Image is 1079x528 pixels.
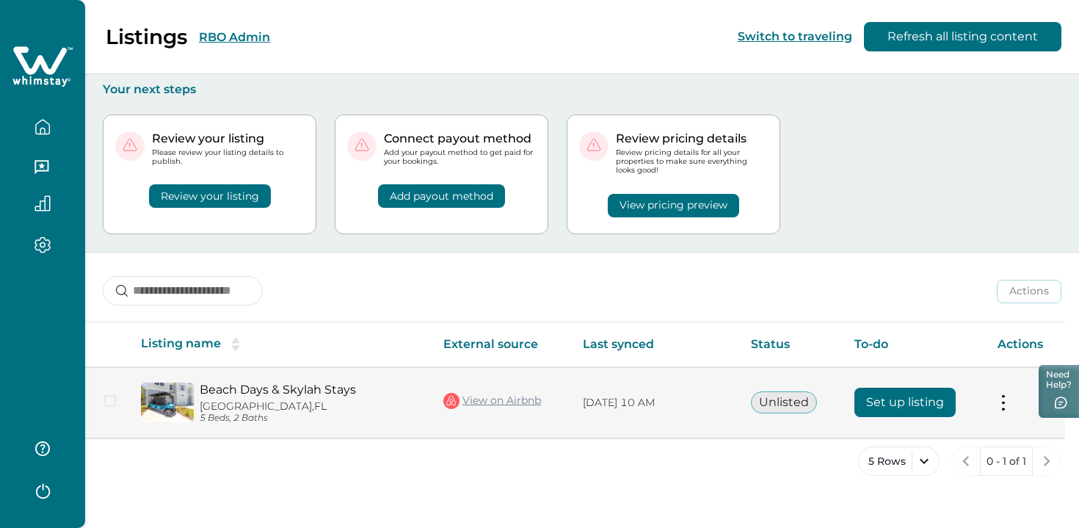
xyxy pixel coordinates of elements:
[986,322,1065,367] th: Actions
[200,383,420,397] a: Beach Days & Skylah Stays
[149,184,271,208] button: Review your listing
[443,391,541,411] a: View on Airbnb
[608,194,739,217] button: View pricing preview
[739,322,842,367] th: Status
[106,24,187,49] p: Listings
[583,396,728,411] p: [DATE] 10 AM
[616,131,768,146] p: Review pricing details
[221,337,250,352] button: sorting
[129,322,432,367] th: Listing name
[1032,446,1061,476] button: next page
[843,322,986,367] th: To-do
[571,322,740,367] th: Last synced
[997,280,1061,303] button: Actions
[858,446,940,476] button: 5 Rows
[738,29,852,43] button: Switch to traveling
[951,446,981,476] button: previous page
[616,148,768,176] p: Review pricing details for all your properties to make sure everything looks good!
[751,391,817,413] button: Unlisted
[854,388,956,417] button: Set up listing
[987,455,1026,469] p: 0 - 1 of 1
[384,148,536,166] p: Add your payout method to get paid for your bookings.
[141,383,194,422] img: propertyImage_Beach Days & Skylah Stays
[200,400,420,413] p: [GEOGRAPHIC_DATA], FL
[200,413,420,424] p: 5 Beds, 2 Baths
[152,131,304,146] p: Review your listing
[980,446,1033,476] button: 0 - 1 of 1
[199,30,270,44] button: RBO Admin
[152,148,304,166] p: Please review your listing details to publish.
[378,184,505,208] button: Add payout method
[432,322,571,367] th: External source
[103,82,1061,97] p: Your next steps
[864,22,1061,51] button: Refresh all listing content
[384,131,536,146] p: Connect payout method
